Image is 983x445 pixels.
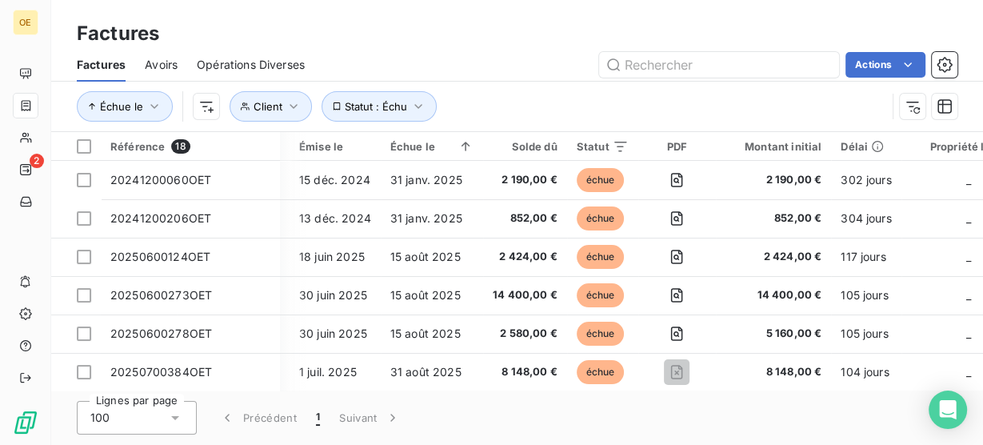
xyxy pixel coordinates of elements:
div: OE [13,10,38,35]
input: Rechercher [599,52,839,78]
span: 5 160,00 € [725,326,821,342]
td: 15 août 2025 [381,238,483,276]
div: Échue le [390,140,474,153]
td: 30 juin 2025 [290,315,381,353]
td: 15 déc. 2024 [290,161,381,199]
span: échue [577,283,625,307]
span: 20250700384OET [110,365,212,379]
span: Client [254,100,282,113]
span: Statut : Échu [345,100,407,113]
td: 304 jours [831,199,901,238]
span: 100 [90,410,110,426]
span: échue [577,360,625,384]
span: 2 190,00 € [493,172,557,188]
td: 18 juin 2025 [290,238,381,276]
td: 31 août 2025 [381,353,483,391]
td: 31 janv. 2025 [381,161,483,199]
button: Client [230,91,312,122]
div: Émise le [299,140,371,153]
button: Statut : Échu [322,91,438,122]
td: 15 août 2025 [381,276,483,315]
button: Actions [845,52,925,78]
span: échue [577,168,625,192]
span: 2 424,00 € [493,249,557,265]
span: 2 424,00 € [725,249,821,265]
td: 13 déc. 2024 [290,199,381,238]
span: 14 400,00 € [493,287,557,303]
span: _ [966,211,971,225]
div: Délai [841,140,891,153]
span: _ [966,288,971,302]
td: 15 août 2025 [381,315,483,353]
td: 1 juil. 2025 [290,353,381,391]
span: Avoirs [145,57,178,73]
span: 1 [316,410,320,426]
span: 20241200060OET [110,173,211,186]
span: _ [966,250,971,263]
td: 31 janv. 2025 [381,199,483,238]
img: Logo LeanPay [13,410,38,435]
span: _ [966,327,971,340]
span: 20250600124OET [110,250,210,263]
span: 852,00 € [725,210,821,227]
span: 18 [171,139,190,154]
div: Montant initial [725,140,821,153]
div: Statut [577,140,629,153]
span: échue [577,322,625,346]
td: 117 jours [831,238,901,276]
span: échue [577,245,625,269]
button: Échue le [77,91,173,122]
button: 1 [306,401,330,435]
span: 20250600273OET [110,288,212,302]
span: Factures [77,57,126,73]
span: 2 [30,154,44,168]
span: _ [966,365,971,379]
span: échue [577,206,625,231]
td: 105 jours [831,315,901,353]
span: 2 190,00 € [725,172,821,188]
span: 8 148,00 € [493,364,557,380]
span: _ [966,173,971,186]
td: 30 juin 2025 [290,276,381,315]
span: 14 400,00 € [725,287,821,303]
span: Opérations Diverses [197,57,305,73]
button: Précédent [210,401,306,435]
td: 105 jours [831,276,901,315]
span: Échue le [100,100,143,113]
h3: Factures [77,19,159,48]
span: 2 580,00 € [493,326,557,342]
div: PDF [648,140,706,153]
button: Suivant [330,401,410,435]
span: 20241200206OET [110,211,211,225]
span: Référence [110,140,165,153]
span: 8 148,00 € [725,364,821,380]
td: 302 jours [831,161,901,199]
span: 852,00 € [493,210,557,227]
td: 104 jours [831,353,901,391]
div: Open Intercom Messenger [929,391,967,429]
span: 20250600278OET [110,327,212,340]
div: Solde dû [493,140,557,153]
